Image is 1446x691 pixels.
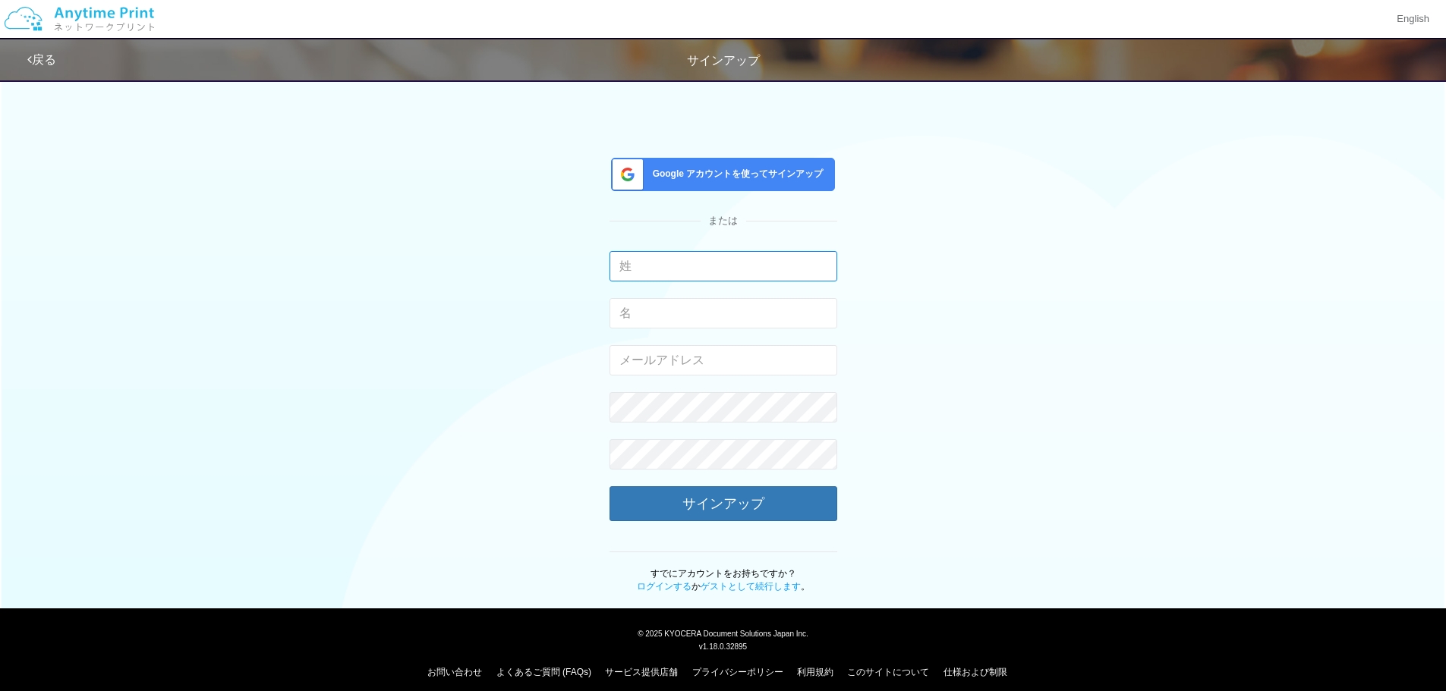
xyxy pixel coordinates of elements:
[847,667,929,677] a: このサイトについて
[692,667,783,677] a: プライバシーポリシー
[944,667,1007,677] a: 仕様および制限
[605,667,678,677] a: サービス提供店舗
[610,486,837,521] button: サインアップ
[699,642,747,651] span: v1.18.0.32895
[610,214,837,228] div: または
[610,345,837,375] input: メールアドレス
[637,581,810,592] span: か 。
[610,298,837,328] input: 名
[637,567,810,593] p: すでにアカウントをお持ちですか？
[701,581,801,592] a: ゲストとして続行します
[797,667,833,677] a: 利用規約
[427,667,482,677] a: お問い合わせ
[496,667,591,677] a: よくあるご質問 (FAQs)
[647,168,824,181] span: Google アカウントを使ってサインアップ
[687,54,760,67] span: サインアップ
[638,628,808,638] span: © 2025 KYOCERA Document Solutions Japan Inc.
[637,581,691,592] a: ログインする
[610,251,837,281] input: 姓
[27,53,56,66] a: 戻る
